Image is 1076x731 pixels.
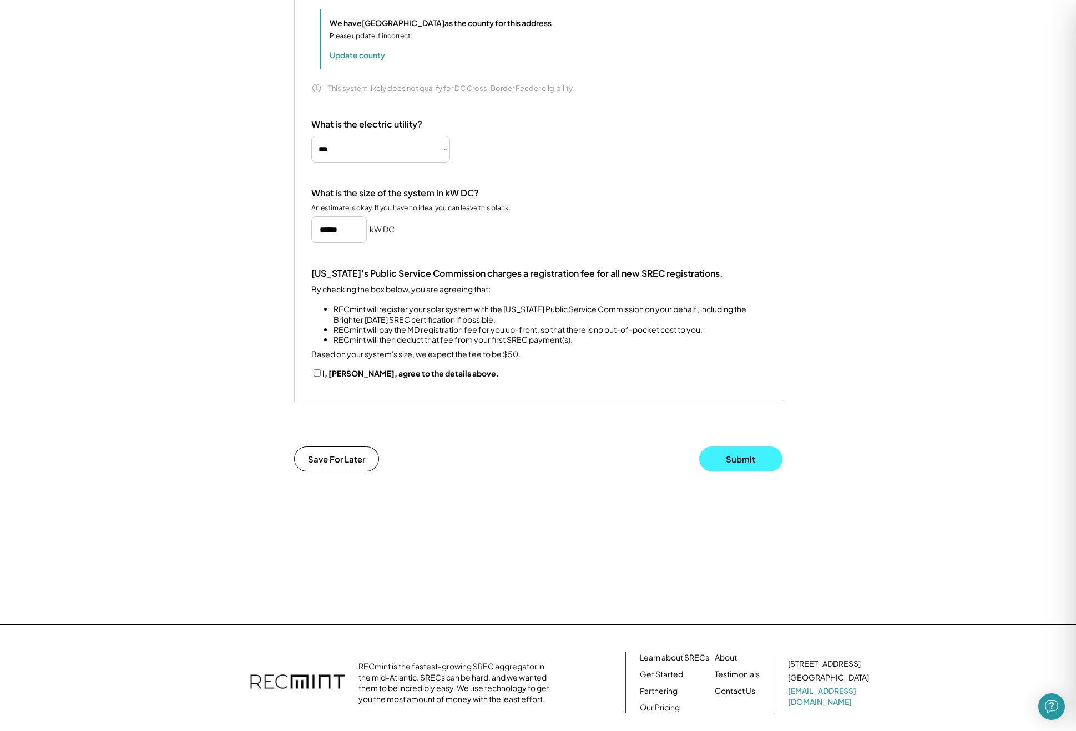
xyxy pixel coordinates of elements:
[362,18,444,28] u: [GEOGRAPHIC_DATA]
[330,49,385,60] button: Update county
[311,119,422,130] div: What is the electric utility?
[311,268,723,280] div: [US_STATE]'s Public Service Commission charges a registration fee for all new SREC registrations.
[640,686,678,697] a: Partnering
[788,672,869,683] div: [GEOGRAPHIC_DATA]
[328,83,574,93] div: This system likely does not qualify for DC Cross-Border Feeder eligibility.
[715,669,760,680] a: Testimonials
[311,187,479,199] div: What is the size of the system in kW DC?
[788,686,871,707] a: [EMAIL_ADDRESS][DOMAIN_NAME]
[330,31,412,41] div: Please update if incorrect.
[311,284,765,344] div: By checking the box below, you are agreeing that:
[330,17,552,29] div: We have as the county for this address
[334,304,765,324] li: RECmint will register your solar system with the [US_STATE] Public Service Commission on your beh...
[322,368,499,378] label: I, [PERSON_NAME], agree to the details above.
[370,224,395,235] h5: kW DC
[311,204,511,212] div: An estimate is okay. If you have no idea, you can leave this blank.
[715,652,737,663] a: About
[358,661,555,704] div: RECmint is the fastest-growing SREC aggregator in the mid-Atlantic. SRECs can be hard, and we wan...
[640,652,709,663] a: Learn about SRECs
[699,446,782,471] button: Submit
[715,686,755,697] a: Contact Us
[640,702,680,713] a: Our Pricing
[788,658,861,669] div: [STREET_ADDRESS]
[334,334,765,344] li: RECmint will then deduct that fee from your first SREC payment(s).
[294,446,379,471] button: Save For Later
[1038,693,1065,720] div: Open Intercom Messenger
[334,324,765,334] li: RECmint will pay the MD registration fee for you up-front, so that there is no out-of-pocket cost...
[640,669,683,680] a: Get Started
[250,663,345,702] img: recmint-logotype%403x.png
[311,349,521,359] div: Based on your system's size, we expect the fee to be $50.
